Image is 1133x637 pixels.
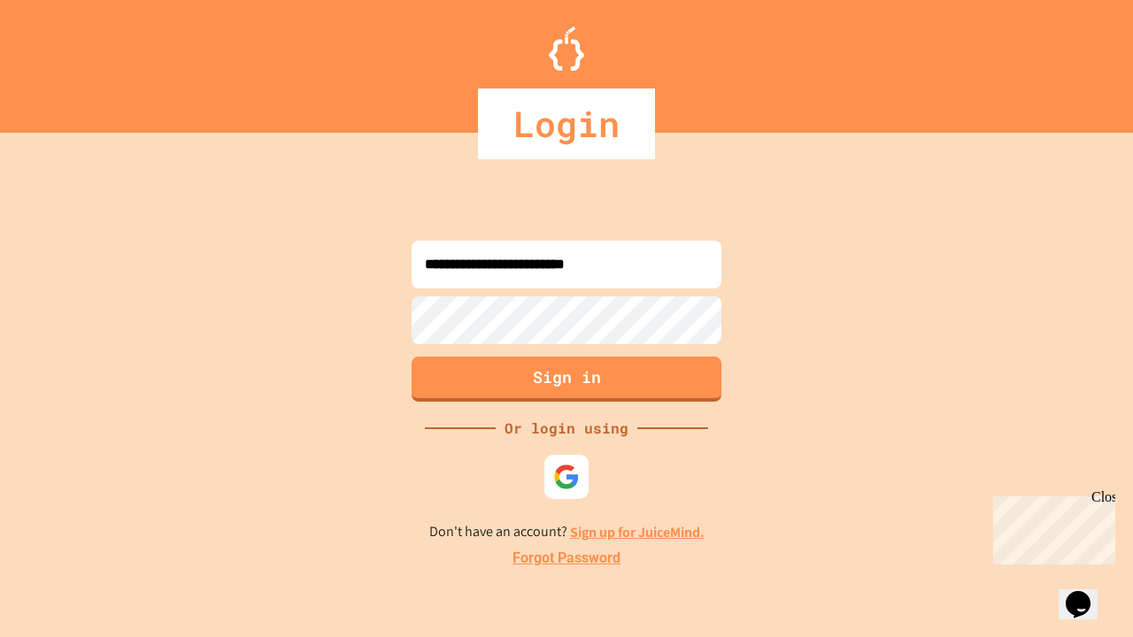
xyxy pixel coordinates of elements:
iframe: chat widget [1059,566,1115,619]
a: Sign up for JuiceMind. [570,523,705,541]
img: Logo.svg [549,27,584,71]
button: Sign in [412,357,721,402]
p: Don't have an account? [429,521,705,543]
div: Login [478,88,655,159]
div: Or login using [496,418,637,439]
img: google-icon.svg [553,464,580,490]
a: Forgot Password [513,548,620,569]
div: Chat with us now!Close [7,7,122,112]
iframe: chat widget [986,489,1115,564]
